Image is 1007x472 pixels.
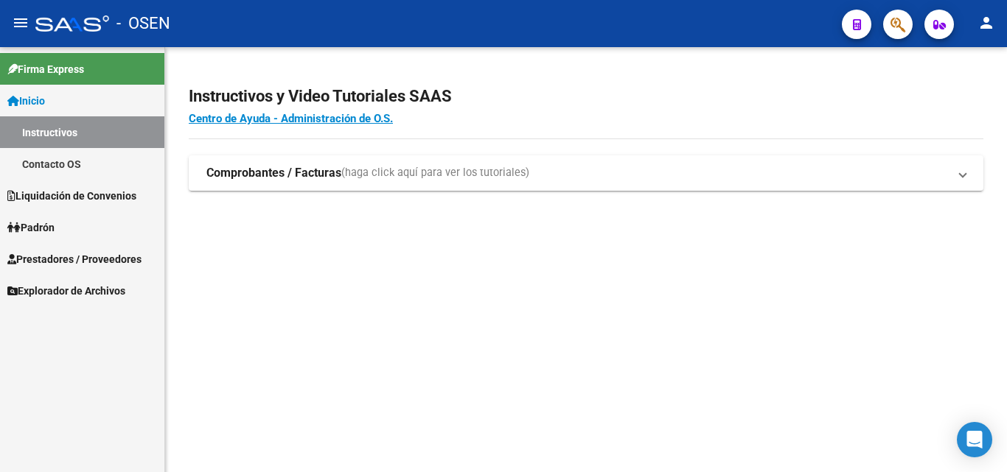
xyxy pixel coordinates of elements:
[7,219,55,236] span: Padrón
[206,165,341,181] strong: Comprobantes / Facturas
[978,14,995,32] mat-icon: person
[7,188,136,204] span: Liquidación de Convenios
[116,7,170,40] span: - OSEN
[189,112,393,125] a: Centro de Ayuda - Administración de O.S.
[12,14,29,32] mat-icon: menu
[7,251,142,267] span: Prestadores / Proveedores
[189,82,983,110] h2: Instructivos y Video Tutoriales SAAS
[341,165,529,181] span: (haga click aquí para ver los tutoriales)
[957,422,992,457] div: Open Intercom Messenger
[7,93,45,109] span: Inicio
[189,155,983,191] mat-expansion-panel-header: Comprobantes / Facturas(haga click aquí para ver los tutoriales)
[7,61,84,77] span: Firma Express
[7,283,125,299] span: Explorador de Archivos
